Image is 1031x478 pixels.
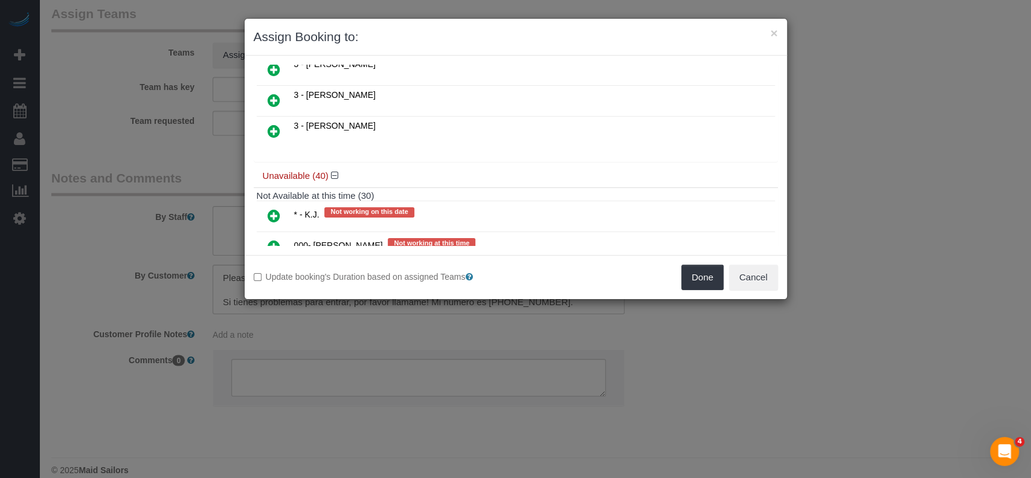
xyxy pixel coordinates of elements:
span: 3 - [PERSON_NAME] [294,90,376,100]
span: Not working at this time [388,238,475,248]
h3: Assign Booking to: [254,28,778,46]
button: Cancel [729,265,778,290]
button: Done [681,265,724,290]
h4: Unavailable (40) [263,171,769,181]
span: 3 - [PERSON_NAME] [294,59,376,69]
iframe: Intercom live chat [990,437,1019,466]
span: 3 - [PERSON_NAME] [294,121,376,131]
span: 000- [PERSON_NAME] [294,241,383,250]
span: Not working on this date [324,207,414,217]
span: 4 [1015,437,1024,447]
button: × [770,27,777,39]
input: Update booking's Duration based on assigned Teams [254,273,262,281]
h4: Not Available at this time (30) [257,191,775,201]
label: Update booking's Duration based on assigned Teams [254,271,507,283]
span: * - K.J. [294,210,320,219]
